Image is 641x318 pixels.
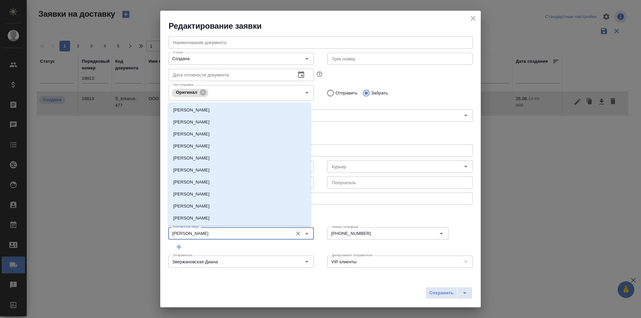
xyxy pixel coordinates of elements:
p: [PERSON_NAME] [173,167,210,174]
p: [PERSON_NAME] [173,107,210,113]
p: [PERSON_NAME] [173,179,210,186]
button: Если заполнить эту дату, автоматически создастся заявка, чтобы забрать готовые документы [315,70,324,78]
p: [PERSON_NAME] [173,155,210,162]
button: Open [302,257,311,266]
span: Оригинал [172,90,201,95]
button: Open [437,229,446,238]
button: close [468,13,478,23]
p: Отправить [336,90,358,96]
button: Очистить [293,229,303,238]
p: [PERSON_NAME] [173,143,210,149]
button: Open [461,162,470,171]
p: Забрать [371,90,388,96]
h2: Редактирование заявки [169,21,481,31]
p: [PERSON_NAME] [173,191,210,198]
p: [PERSON_NAME] [173,119,210,125]
span: Сохранить [429,289,454,297]
p: [PERSON_NAME] [173,131,210,137]
button: Добавить [168,241,190,253]
button: Close [302,229,311,238]
button: Open [302,88,311,97]
button: Open [461,111,470,120]
p: [PERSON_NAME] [173,203,210,210]
textarea: [STREET_ADDRESS], эт 22, БЦ Водный (звонить при доставке) [173,148,468,153]
textarea: забрать в сертифай [173,196,468,201]
button: Сохранить [426,287,457,299]
div: split button [426,287,472,299]
p: [PERSON_NAME] [173,215,210,222]
h4: Параметры доставки [168,131,473,139]
div: Оригинал [172,89,208,97]
button: Open [302,54,311,63]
